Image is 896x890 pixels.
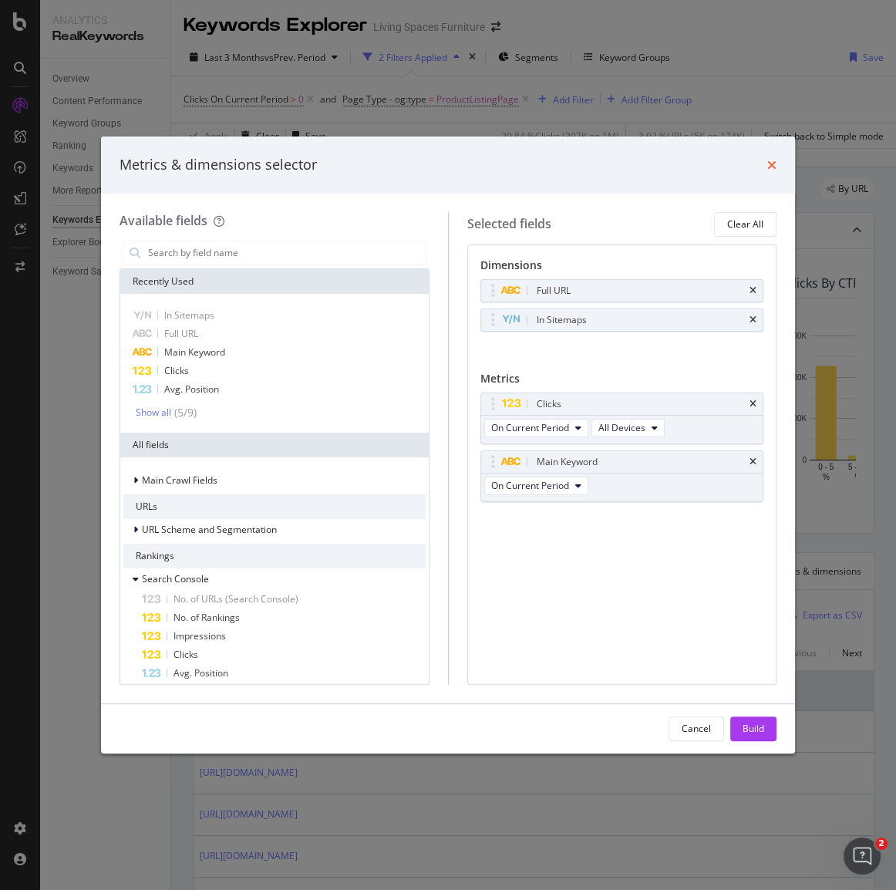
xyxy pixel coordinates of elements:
div: Metrics [480,371,764,393]
div: In Sitemapstimes [480,308,764,332]
button: Build [730,716,776,741]
span: Clicks [173,648,198,661]
span: In Sitemaps [164,308,214,322]
span: Main Crawl Fields [142,474,217,487]
div: times [749,399,756,409]
span: 2 [875,838,888,850]
span: On Current Period [491,421,569,434]
div: All fields [120,433,429,457]
div: Rankings [123,544,426,568]
span: Avg. Position [173,666,228,679]
span: URL Scheme and Segmentation [142,523,277,536]
div: Dimensions [480,258,764,279]
span: No. of URLs (Search Console) [173,592,298,605]
div: times [749,315,756,325]
div: Full URLtimes [480,279,764,302]
div: modal [101,137,795,753]
div: Show all [136,407,171,418]
div: URLs [123,494,426,519]
div: Main KeywordtimesOn Current Period [480,450,764,502]
button: On Current Period [484,419,588,437]
div: Recently Used [120,269,429,294]
span: All Devices [598,421,645,434]
span: No. of Rankings [173,611,240,624]
div: Clicks [537,396,561,412]
div: ( 5 / 9 ) [171,405,197,420]
div: times [767,155,776,175]
button: On Current Period [484,477,588,495]
span: Avg. Position [164,383,219,396]
div: times [749,457,756,467]
div: Build [743,722,764,735]
span: Main Keyword [164,346,225,359]
button: Cancel [669,716,724,741]
button: All Devices [591,419,665,437]
div: In Sitemaps [537,312,587,328]
div: Metrics & dimensions selector [120,155,317,175]
div: Full URL [537,283,571,298]
span: Search Console [142,572,209,585]
div: Available fields [120,212,207,229]
span: Clicks [164,364,189,377]
div: Main Keyword [537,454,598,470]
span: Full URL [164,327,198,340]
iframe: Intercom live chat [844,838,881,875]
div: Selected fields [467,215,551,233]
div: times [749,286,756,295]
input: Search by field name [147,241,426,265]
div: Clear All [727,217,763,231]
button: Clear All [714,212,776,237]
span: Impressions [173,629,226,642]
span: On Current Period [491,479,569,492]
div: ClickstimesOn Current PeriodAll Devices [480,393,764,444]
div: Cancel [682,722,711,735]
